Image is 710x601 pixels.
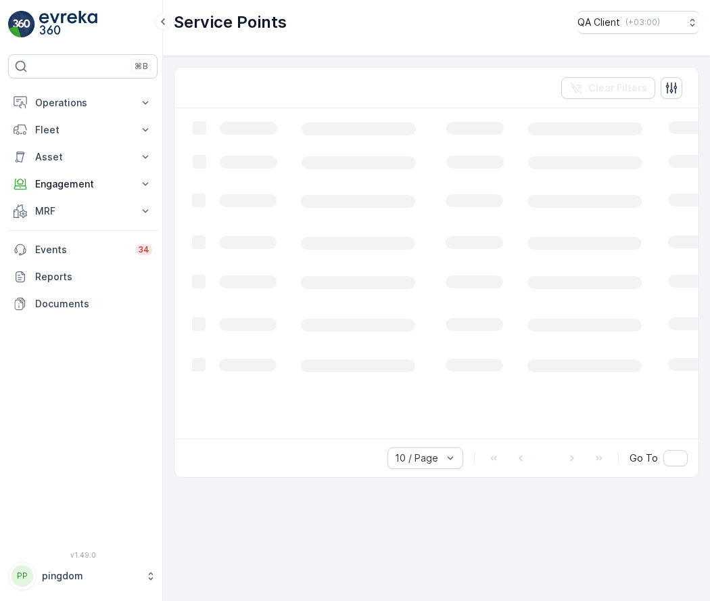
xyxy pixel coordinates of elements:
span: v 1.49.0 [8,551,158,559]
img: logo [8,11,35,38]
p: MRF [35,204,131,218]
a: Documents [8,290,158,317]
img: logo_light-DOdMpM7g.png [39,11,97,38]
button: MRF [8,198,158,225]
p: pingdom [42,569,139,583]
button: Engagement [8,171,158,198]
p: Documents [35,297,152,311]
p: Asset [35,150,131,164]
p: Service Points [174,12,287,33]
button: Clear Filters [561,77,655,99]
p: ⌘B [135,61,148,72]
p: Operations [35,96,131,110]
button: Fleet [8,116,158,143]
button: PPpingdom [8,562,158,590]
p: 34 [138,244,149,255]
p: ( +03:00 ) [625,17,660,28]
a: Events34 [8,236,158,263]
button: QA Client(+03:00) [577,11,699,34]
p: QA Client [577,16,620,29]
p: Clear Filters [588,81,647,95]
button: Operations [8,89,158,116]
p: Reports [35,270,152,284]
p: Fleet [35,123,131,137]
button: Asset [8,143,158,171]
p: Engagement [35,177,131,191]
span: Go To [630,451,658,465]
p: Events [35,243,127,257]
a: Reports [8,263,158,290]
div: PP [11,565,33,587]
